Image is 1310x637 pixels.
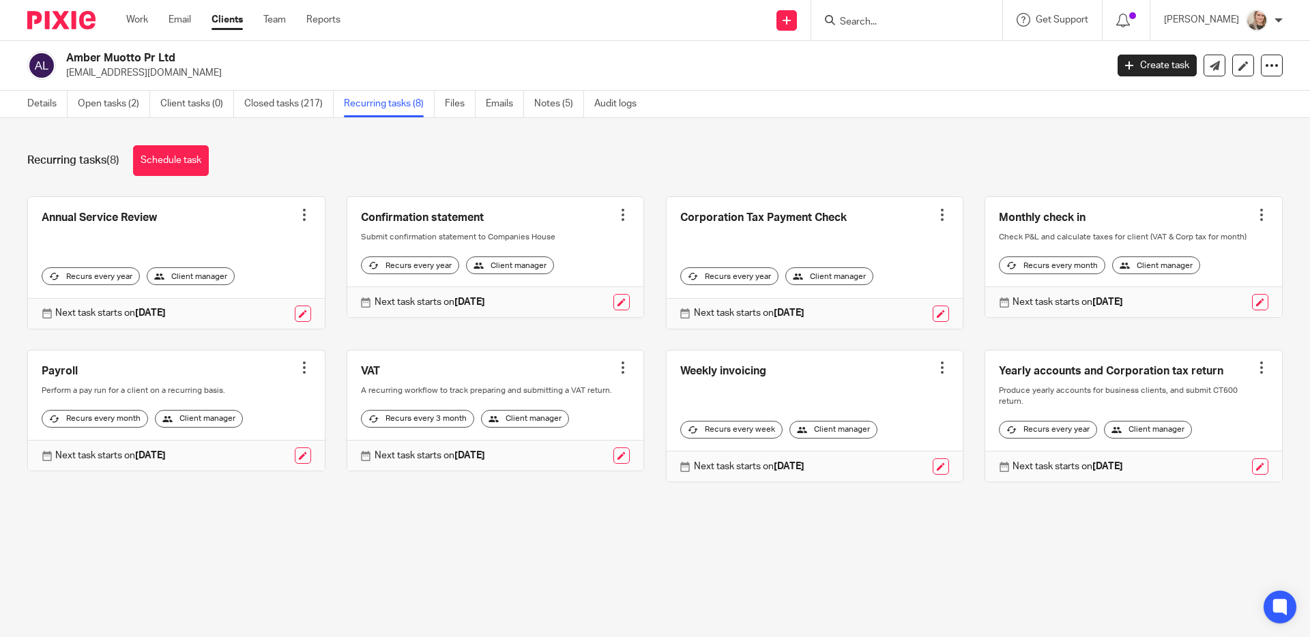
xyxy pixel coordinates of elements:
div: Recurs every year [361,256,459,274]
p: [PERSON_NAME] [1164,13,1239,27]
strong: [DATE] [454,451,485,460]
a: Clients [212,13,243,27]
div: Client manager [1104,421,1192,439]
div: Recurs every month [999,256,1105,274]
span: (8) [106,155,119,166]
a: Reports [306,13,340,27]
strong: [DATE] [454,297,485,307]
a: Create task [1118,55,1197,76]
div: Recurs every month [42,410,148,428]
strong: [DATE] [135,308,166,318]
strong: [DATE] [774,308,804,318]
img: Pixie [27,11,96,29]
img: IMG_7594.jpg [1246,10,1268,31]
div: Recurs every year [680,267,778,285]
div: Client manager [155,410,243,428]
a: Email [169,13,191,27]
p: [EMAIL_ADDRESS][DOMAIN_NAME] [66,66,1097,80]
p: Next task starts on [55,449,166,462]
div: Client manager [789,421,877,439]
a: Client tasks (0) [160,91,234,117]
a: Details [27,91,68,117]
div: Client manager [1112,256,1200,274]
strong: [DATE] [1092,462,1123,471]
a: Open tasks (2) [78,91,150,117]
a: Closed tasks (217) [244,91,334,117]
strong: [DATE] [135,451,166,460]
p: Next task starts on [1013,460,1123,473]
div: Client manager [785,267,873,285]
a: Emails [486,91,524,117]
p: Next task starts on [55,306,166,320]
span: Get Support [1036,15,1088,25]
div: Recurs every year [42,267,140,285]
img: svg%3E [27,51,56,80]
h2: Amber Muotto Pr Ltd [66,51,891,65]
p: Next task starts on [1013,295,1123,309]
a: Audit logs [594,91,647,117]
div: Client manager [466,256,554,274]
p: Next task starts on [694,306,804,320]
div: Recurs every 3 month [361,410,474,428]
a: Team [263,13,286,27]
a: Notes (5) [534,91,584,117]
a: Schedule task [133,145,209,176]
p: Next task starts on [375,449,485,462]
strong: [DATE] [1092,297,1123,307]
div: Recurs every week [680,421,783,439]
h1: Recurring tasks [27,153,119,168]
div: Recurs every year [999,421,1097,439]
strong: [DATE] [774,462,804,471]
input: Search [839,16,961,29]
a: Files [445,91,476,117]
p: Next task starts on [375,295,485,309]
p: Next task starts on [694,460,804,473]
div: Client manager [147,267,235,285]
a: Work [126,13,148,27]
div: Client manager [481,410,569,428]
a: Recurring tasks (8) [344,91,435,117]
